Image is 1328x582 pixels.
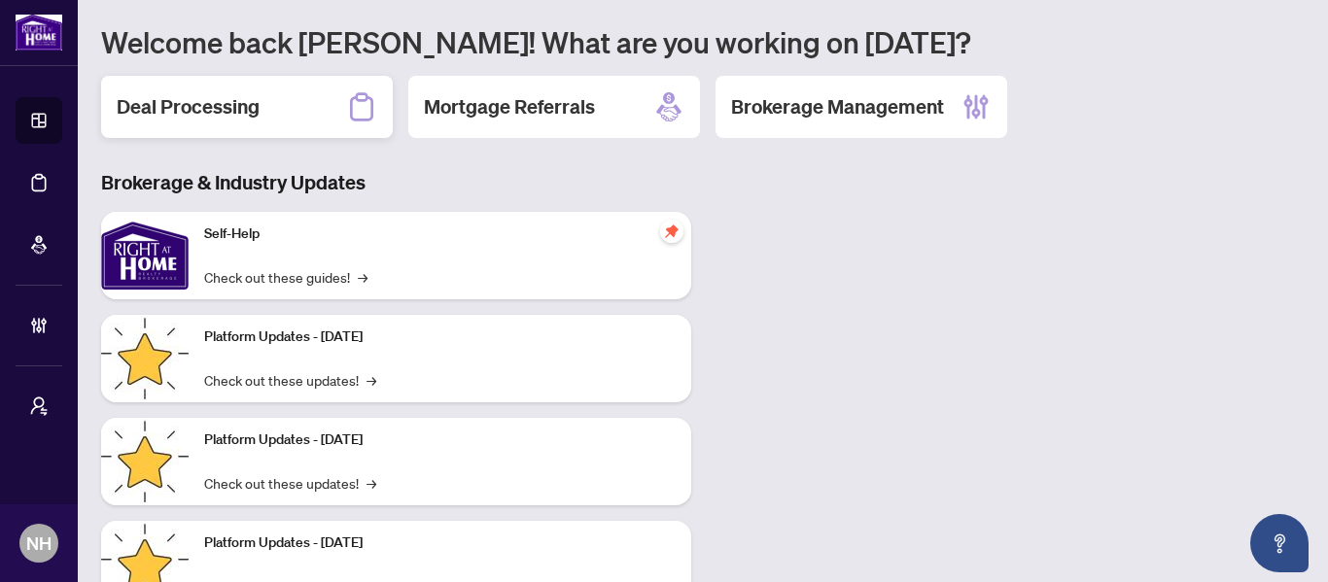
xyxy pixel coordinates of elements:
h3: Brokerage & Industry Updates [101,169,691,196]
p: Self-Help [204,223,676,245]
h1: Welcome back [PERSON_NAME]! What are you working on [DATE]? [101,23,1305,60]
p: Platform Updates - [DATE] [204,429,676,451]
button: Open asap [1250,514,1309,572]
img: Self-Help [101,212,189,299]
span: NH [26,530,52,557]
span: user-switch [29,396,49,416]
h2: Deal Processing [117,93,260,120]
a: Check out these guides!→ [204,266,367,288]
span: pushpin [660,220,683,243]
p: Platform Updates - [DATE] [204,326,676,348]
span: → [367,472,376,494]
img: logo [16,15,62,51]
p: Platform Updates - [DATE] [204,532,676,554]
a: Check out these updates!→ [204,472,376,494]
span: → [358,266,367,288]
span: → [367,369,376,391]
h2: Brokerage Management [731,93,944,120]
h2: Mortgage Referrals [424,93,595,120]
img: Platform Updates - July 21, 2025 [101,315,189,402]
a: Check out these updates!→ [204,369,376,391]
img: Platform Updates - July 8, 2025 [101,418,189,505]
